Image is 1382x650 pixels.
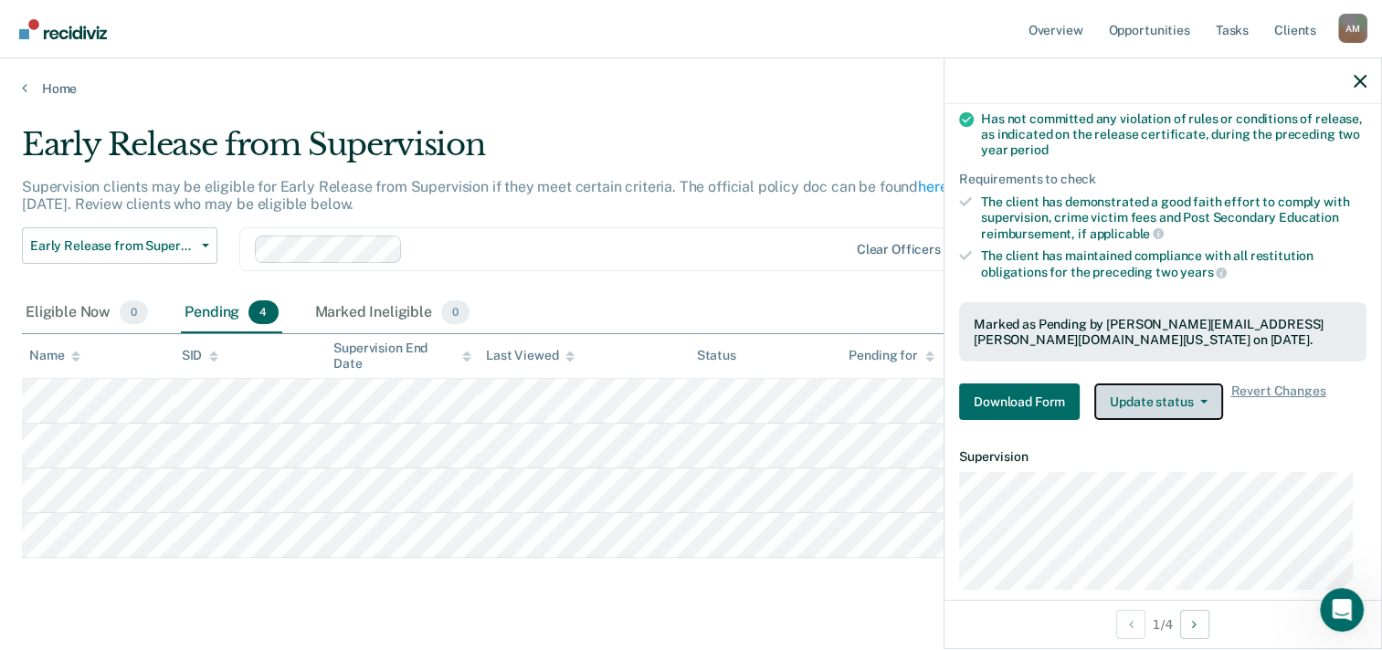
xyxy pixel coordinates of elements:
[849,348,934,363] div: Pending for
[1116,610,1145,639] button: Previous Opportunity
[22,293,152,333] div: Eligible Now
[22,178,1007,213] p: Supervision clients may be eligible for Early Release from Supervision if they meet certain crite...
[441,300,469,324] span: 0
[1094,383,1223,420] button: Update status
[918,178,947,195] a: here
[1338,14,1367,43] button: Profile dropdown button
[22,126,1059,178] div: Early Release from Supervision
[182,348,219,363] div: SID
[181,293,281,333] div: Pending
[1090,226,1164,241] span: applicable
[486,348,575,363] div: Last Viewed
[311,293,474,333] div: Marked Ineligible
[1320,588,1364,632] iframe: Intercom live chat
[944,600,1381,648] div: 1 / 4
[959,383,1087,420] a: Navigate to form link
[1180,265,1227,279] span: years
[30,238,195,254] span: Early Release from Supervision
[974,317,1352,348] div: Marked as Pending by [PERSON_NAME][EMAIL_ADDRESS][PERSON_NAME][DOMAIN_NAME][US_STATE] on [DATE].
[857,242,941,257] div: Clear officers
[333,341,471,372] div: Supervision End Date
[1230,383,1325,420] span: Revert Changes
[959,383,1080,420] button: Download Form
[1180,610,1209,639] button: Next Opportunity
[29,348,80,363] div: Name
[959,449,1366,465] dt: Supervision
[981,194,1366,241] div: The client has demonstrated a good faith effort to comply with supervision, crime victim fees and...
[22,80,1360,97] a: Home
[248,300,278,324] span: 4
[959,172,1366,187] div: Requirements to check
[1338,14,1367,43] div: A M
[981,111,1366,157] div: Has not committed any violation of rules or conditions of release, as indicated on the release ce...
[697,348,736,363] div: Status
[120,300,148,324] span: 0
[19,19,107,39] img: Recidiviz
[981,248,1366,279] div: The client has maintained compliance with all restitution obligations for the preceding two
[1010,142,1048,157] span: period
